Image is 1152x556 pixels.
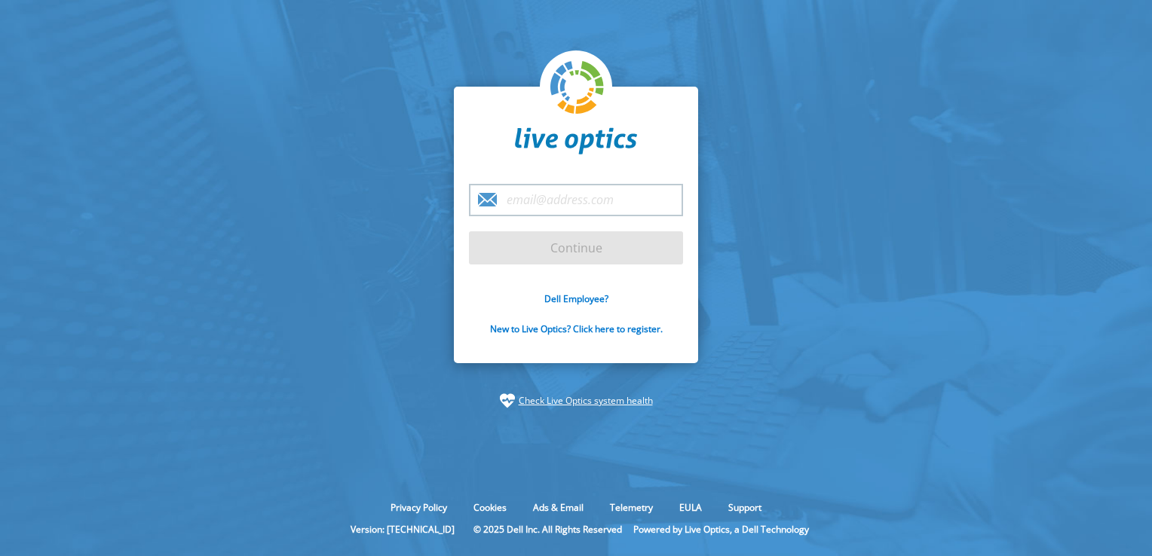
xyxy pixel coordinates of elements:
img: liveoptics-logo.svg [550,61,605,115]
li: Powered by Live Optics, a Dell Technology [633,523,809,536]
a: Dell Employee? [544,292,608,305]
a: Privacy Policy [379,501,458,514]
a: Support [717,501,773,514]
li: Version: [TECHNICAL_ID] [343,523,462,536]
input: email@address.com [469,184,683,216]
a: New to Live Optics? Click here to register. [490,322,663,335]
li: © 2025 Dell Inc. All Rights Reserved [466,523,630,536]
img: liveoptics-word.svg [515,127,637,154]
a: Ads & Email [522,501,595,514]
a: EULA [668,501,713,514]
a: Telemetry [599,501,664,514]
a: Cookies [462,501,518,514]
a: Check Live Optics system health [519,393,653,408]
img: status-check-icon.svg [500,393,515,408]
